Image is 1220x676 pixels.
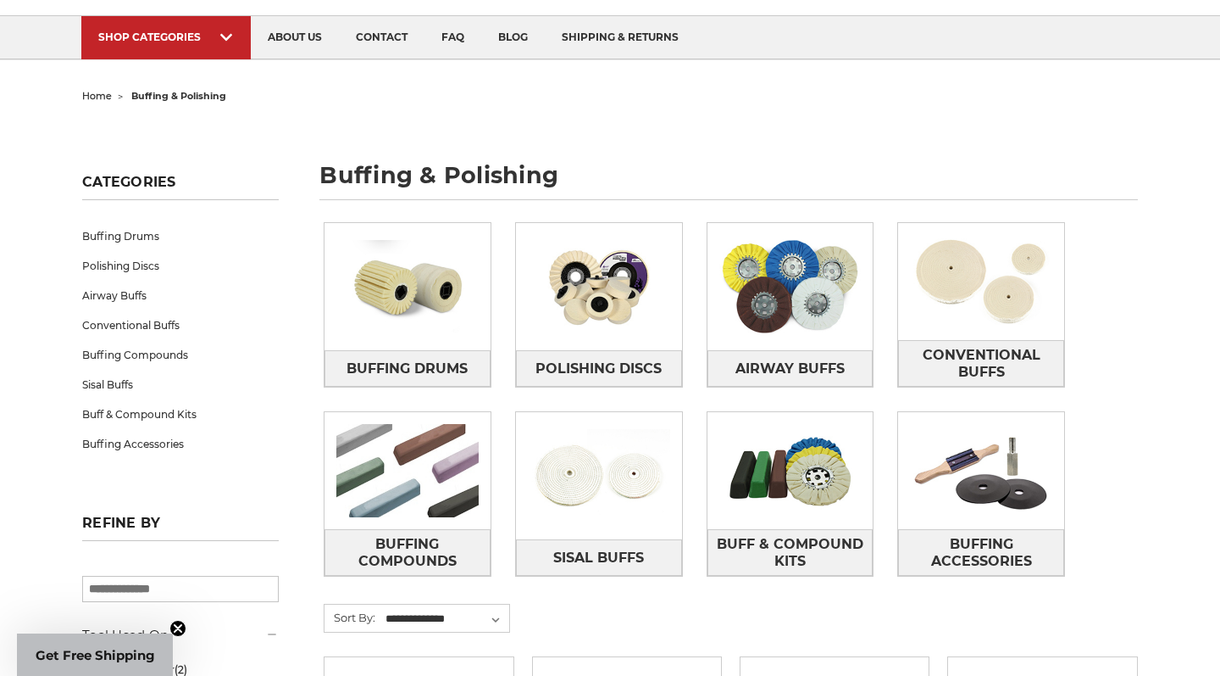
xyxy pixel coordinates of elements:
span: buffing & polishing [131,90,226,102]
img: Buffing Accessories [898,412,1064,529]
button: Close teaser [169,620,186,637]
a: Polishing Discs [516,350,682,387]
a: faq [424,16,481,59]
a: Conventional Buffs [82,310,279,340]
a: Sisal Buffs [82,370,279,399]
img: Airway Buffs [707,228,873,345]
select: Sort By: [383,606,509,632]
a: Buff & Compound Kits [82,399,279,429]
span: Get Free Shipping [36,647,155,663]
a: Buffing Drums [324,350,491,387]
h5: Categories [82,174,279,200]
span: Airway Buffs [735,355,845,383]
img: Conventional Buffs [898,223,1064,340]
a: Buff & Compound Kits [707,529,873,576]
h5: Tool Used On [82,625,279,645]
a: blog [481,16,545,59]
img: Polishing Discs [516,228,682,345]
a: Buffing Accessories [898,529,1064,576]
span: Conventional Buffs [899,341,1063,387]
div: SHOP CATEGORIES [98,31,234,43]
img: Sisal Buffs [516,417,682,534]
div: Get Free ShippingClose teaser [17,634,173,676]
a: Airway Buffs [707,350,873,387]
a: Buffing Compounds [324,529,491,576]
img: Buffing Compounds [324,412,491,529]
span: Buff & Compound Kits [708,530,873,576]
a: about us [251,16,339,59]
span: Buffing Accessories [899,530,1063,576]
span: Sisal Buffs [553,544,644,573]
a: Airway Buffs [82,281,279,310]
img: Buffing Drums [324,228,491,345]
a: home [82,90,112,102]
span: Buffing Compounds [325,530,490,576]
a: Polishing Discs [82,251,279,281]
h5: Refine by [82,515,279,541]
a: Conventional Buffs [898,340,1064,387]
span: (2) [175,663,187,676]
a: contact [339,16,424,59]
a: Sisal Buffs [516,539,682,576]
label: Sort By: [324,605,375,630]
a: shipping & returns [545,16,696,59]
a: Buffing Compounds [82,340,279,370]
img: Buff & Compound Kits [707,412,873,529]
span: Buffing Drums [347,355,468,383]
a: Buffing Accessories [82,429,279,459]
a: Buffing Drums [82,221,279,251]
span: Polishing Discs [535,355,662,383]
h1: buffing & polishing [319,164,1138,200]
